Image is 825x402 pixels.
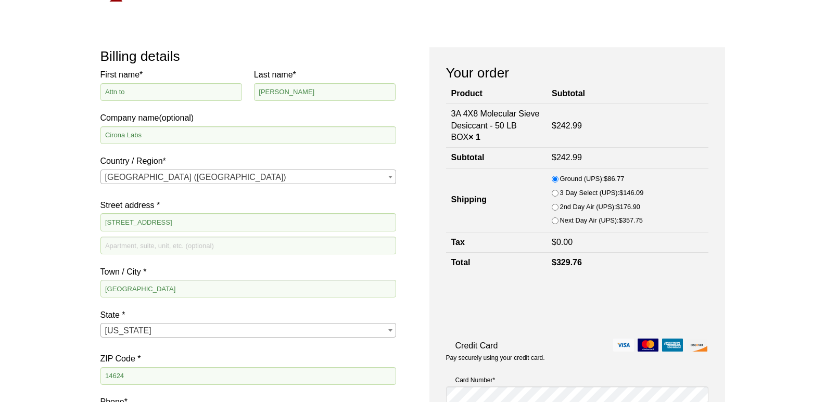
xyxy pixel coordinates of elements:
[100,47,396,65] h3: Billing details
[619,216,623,224] span: $
[100,198,396,212] label: Street address
[616,203,640,211] bdi: 176.90
[446,84,547,103] th: Product
[619,189,643,197] bdi: 146.09
[100,308,396,322] label: State
[552,258,582,267] bdi: 329.76
[446,339,708,353] label: Credit Card
[446,64,708,82] h3: Your order
[552,153,556,162] span: $
[446,232,547,253] th: Tax
[446,148,547,168] th: Subtotal
[254,68,396,82] label: Last name
[613,339,634,352] img: visa
[552,153,582,162] bdi: 242.99
[100,154,396,168] label: Country / Region
[560,215,643,226] label: Next Day Air (UPS):
[100,352,396,366] label: ZIP Code
[619,216,643,224] bdi: 357.75
[552,238,556,247] span: $
[100,68,396,125] label: Company name
[552,121,556,130] span: $
[446,168,547,232] th: Shipping
[616,203,620,211] span: $
[100,237,396,254] input: Apartment, suite, unit, etc. (optional)
[552,121,582,130] bdi: 242.99
[604,175,607,183] span: $
[547,84,708,103] th: Subtotal
[604,175,624,183] bdi: 86.77
[619,189,623,197] span: $
[560,187,644,199] label: 3 Day Select (UPS):
[446,354,708,362] p: Pay securely using your credit card.
[100,170,396,184] span: Country / Region
[446,284,604,325] iframe: reCAPTCHA
[468,133,480,141] strong: × 1
[101,323,396,338] span: New York
[446,253,547,273] th: Total
[638,339,658,352] img: mastercard
[560,201,640,213] label: 2nd Day Air (UPS):
[100,323,396,338] span: State
[687,339,707,352] img: discover
[100,265,396,279] label: Town / City
[100,68,243,82] label: First name
[446,375,708,385] label: Card Number
[101,170,396,185] span: United States (US)
[560,173,625,185] label: Ground (UPS):
[662,339,683,352] img: amex
[446,104,547,148] td: 3A 4X8 Molecular Sieve Desiccant - 50 LB BOX
[552,238,573,247] bdi: 0.00
[100,213,396,231] input: House number and street name
[552,258,556,267] span: $
[159,113,194,122] span: (optional)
